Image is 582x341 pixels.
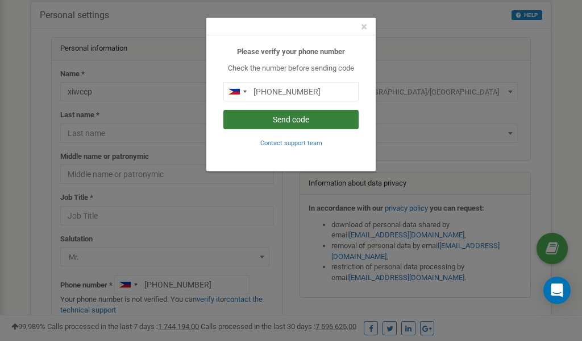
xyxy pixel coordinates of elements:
[543,277,571,304] div: Open Intercom Messenger
[224,83,250,101] div: Telephone country code
[260,138,322,147] a: Contact support team
[223,110,359,129] button: Send code
[361,20,367,34] span: ×
[237,47,345,56] b: Please verify your phone number
[223,63,359,74] p: Check the number before sending code
[223,82,359,101] input: 0905 123 4567
[361,21,367,33] button: Close
[260,139,322,147] small: Contact support team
